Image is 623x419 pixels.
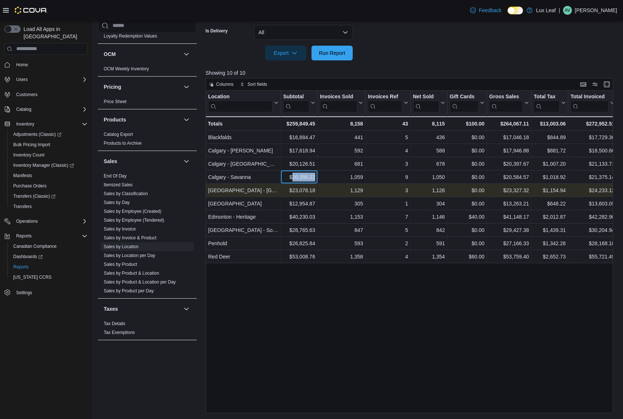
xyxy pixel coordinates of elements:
[104,66,149,71] a: OCM Weekly Inventory
[413,146,445,155] div: 588
[7,251,90,262] a: Dashboards
[104,131,133,137] span: Catalog Export
[368,226,408,235] div: 5
[368,252,408,261] div: 4
[15,7,47,14] img: Cova
[7,241,90,251] button: Canadian Compliance
[449,212,484,221] div: $40.00
[283,173,315,182] div: $20,356.22
[479,7,501,14] span: Feedback
[283,186,315,195] div: $23,078.18
[570,252,615,261] div: $55,721.49
[104,235,156,241] span: Sales by Invoice & Product
[206,69,617,77] p: Showing 10 of 10
[10,273,88,282] span: Washington CCRS
[1,104,90,115] button: Catalog
[104,200,130,205] a: Sales by Day
[413,239,445,248] div: 591
[13,120,37,128] button: Inventory
[104,116,126,123] h3: Products
[368,159,408,168] div: 3
[1,74,90,85] button: Users
[7,201,90,212] button: Transfers
[534,239,566,248] div: $1,342.26
[449,133,484,142] div: $0.00
[489,119,529,128] div: $264,067.11
[368,173,408,182] div: 9
[104,330,135,335] a: Tax Exemptions
[208,173,278,182] div: Calgary - Savanna
[104,288,154,293] a: Sales by Product per Day
[449,252,484,261] div: $60.00
[534,119,566,128] div: $13,003.06
[208,133,278,142] div: Blackfalds
[98,172,197,298] div: Sales
[104,33,157,39] span: Loyalty Redemption Values
[489,212,529,221] div: $41,148.17
[7,160,90,170] a: Inventory Manager (Classic)
[104,262,137,267] a: Sales by Product
[104,226,136,232] span: Sales by Invoice
[13,152,44,158] span: Inventory Count
[570,93,609,100] div: Total Invoiced
[368,119,408,128] div: 43
[413,252,445,261] div: 1,354
[7,191,90,201] a: Transfers (Classic)
[104,99,127,104] a: Price Sheet
[534,199,566,208] div: $648.22
[104,140,142,146] span: Products to Archive
[368,212,408,221] div: 7
[534,252,566,261] div: $2,652.73
[489,93,523,100] div: Gross Sales
[13,131,61,137] span: Adjustments (Classic)
[98,130,197,151] div: Products
[413,159,445,168] div: 678
[16,106,31,112] span: Catalog
[413,212,445,221] div: 1,146
[16,121,34,127] span: Inventory
[208,239,278,248] div: Penhold
[534,133,566,142] div: $844.89
[104,279,176,285] a: Sales by Product & Location per Day
[13,105,88,114] span: Catalog
[534,146,566,155] div: $881.72
[534,186,566,195] div: $1,154.94
[283,146,315,155] div: $17,618.94
[16,77,28,82] span: Users
[559,6,560,15] p: |
[13,254,43,260] span: Dashboards
[368,239,408,248] div: 2
[570,212,615,221] div: $42,282.90
[563,6,572,15] div: Aaron Volk
[508,7,523,14] input: Dark Mode
[368,93,402,100] div: Invoices Ref
[368,146,408,155] div: 4
[283,159,315,168] div: $20,126.51
[534,93,560,112] div: Total Tax
[534,93,560,100] div: Total Tax
[10,242,60,251] a: Canadian Compliance
[13,193,56,199] span: Transfers (Classic)
[104,305,181,313] button: Taxes
[320,119,363,128] div: 8,158
[319,49,345,57] span: Run Report
[534,93,566,112] button: Total Tax
[7,181,90,191] button: Purchase Orders
[104,83,181,91] button: Pricing
[16,62,28,68] span: Home
[208,93,278,112] button: Location
[570,93,615,112] button: Total Invoiced
[206,28,228,34] label: Is Delivery
[104,158,181,165] button: Sales
[413,119,445,128] div: 8,115
[570,186,615,195] div: $24,233.12
[104,158,117,165] h3: Sales
[13,105,34,114] button: Catalog
[570,226,615,235] div: $30,204.94
[320,93,357,112] div: Invoices Sold
[10,263,32,271] a: Reports
[104,208,161,214] span: Sales by Employee (Created)
[13,288,35,297] a: Settings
